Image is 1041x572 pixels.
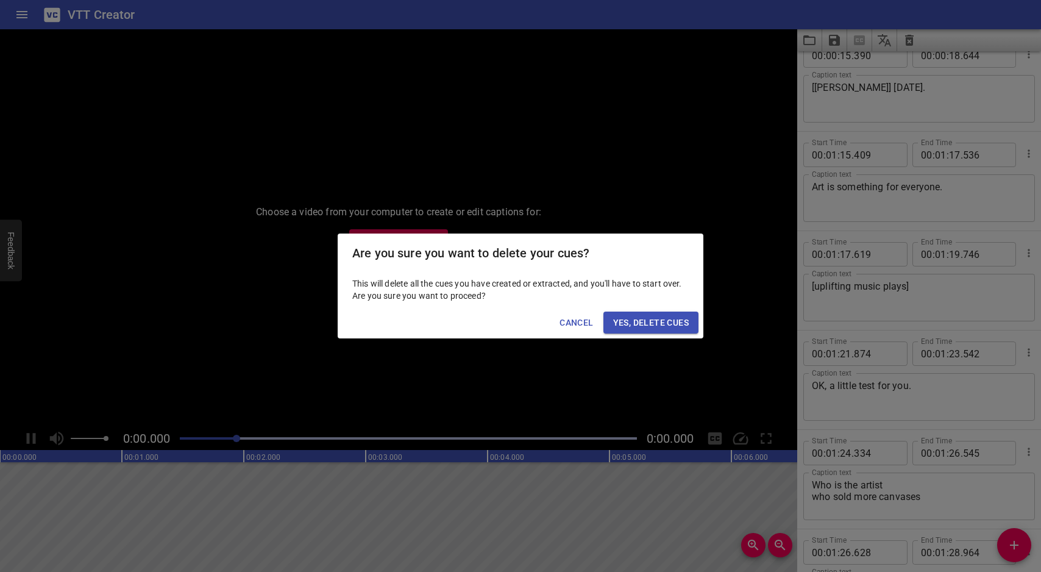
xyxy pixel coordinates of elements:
[352,243,689,263] h2: Are you sure you want to delete your cues?
[338,273,703,307] div: This will delete all the cues you have created or extracted, and you'll have to start over. Are y...
[603,312,698,334] button: Yes, Delete Cues
[613,315,689,331] span: Yes, Delete Cues
[555,312,598,334] button: Cancel
[560,315,593,331] span: Cancel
